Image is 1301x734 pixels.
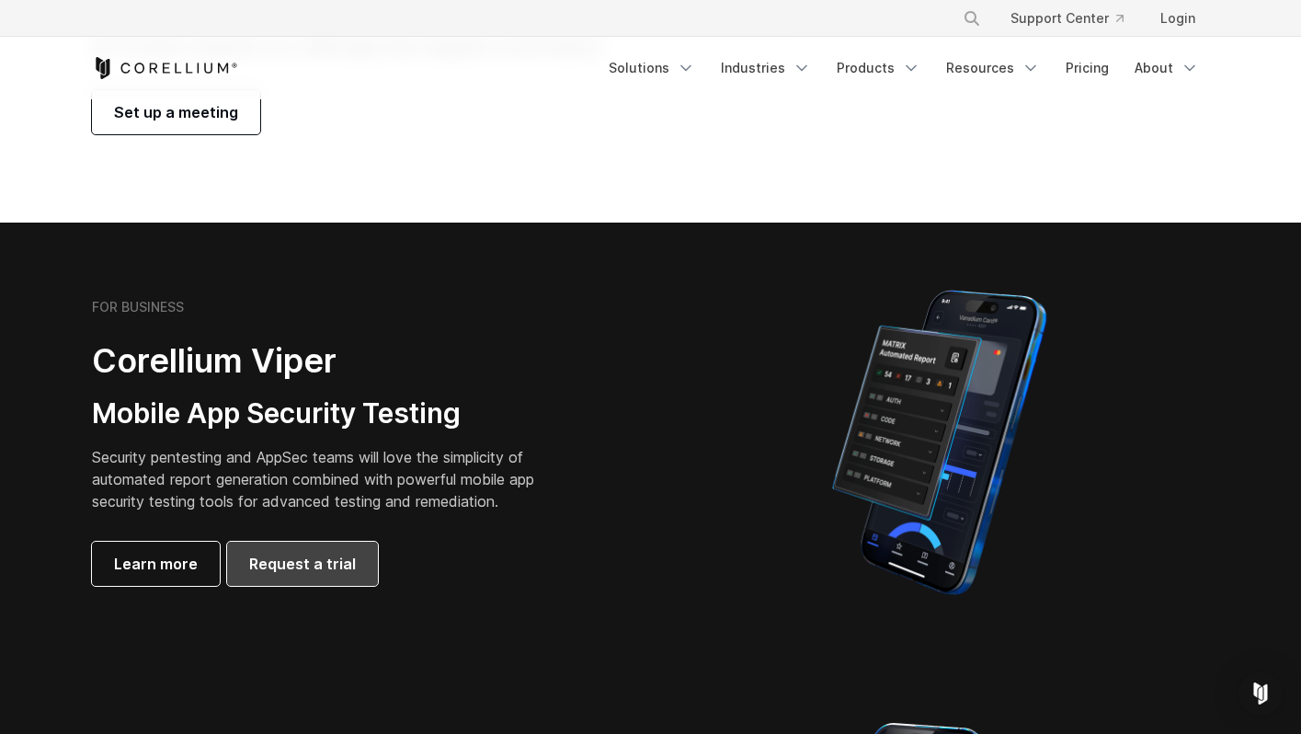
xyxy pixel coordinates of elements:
button: Search [955,2,988,35]
a: Learn more [92,542,220,586]
a: Industries [710,52,822,85]
a: Products [826,52,931,85]
div: Open Intercom Messenger [1238,671,1283,716]
span: Learn more [114,553,198,575]
h3: Mobile App Security Testing [92,396,563,431]
a: Set up a meeting [92,90,260,134]
h6: FOR BUSINESS [92,299,184,315]
a: Pricing [1055,52,1120,85]
a: Support Center [996,2,1138,35]
a: Corellium Home [92,57,238,79]
a: Login [1146,2,1210,35]
p: Security pentesting and AppSec teams will love the simplicity of automated report generation comb... [92,446,563,512]
div: Navigation Menu [941,2,1210,35]
span: Set up a meeting [114,101,238,123]
a: About [1124,52,1210,85]
h2: Corellium Viper [92,340,563,382]
a: Solutions [598,52,706,85]
a: Resources [935,52,1051,85]
img: Corellium MATRIX automated report on iPhone showing app vulnerability test results across securit... [801,281,1078,603]
span: Request a trial [249,553,356,575]
div: Navigation Menu [598,52,1210,85]
a: Request a trial [227,542,378,586]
